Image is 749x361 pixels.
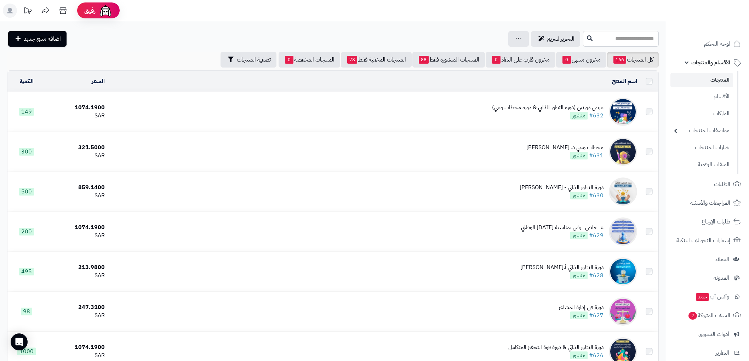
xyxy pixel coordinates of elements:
[19,148,34,156] span: 300
[48,311,104,320] div: SAR
[570,152,588,159] span: منشور
[589,271,604,280] a: #628
[670,269,745,286] a: المدونة
[670,176,745,193] a: الطلبات
[48,152,104,160] div: SAR
[48,192,104,200] div: SAR
[419,56,429,64] span: 88
[670,140,733,155] a: خيارات المنتجات
[670,73,733,87] a: المنتجات
[609,257,637,286] img: دورة التطور الذاتي أ.فهد بن مسلم
[696,293,709,301] span: جديد
[19,268,34,275] span: 495
[24,35,61,43] span: اضافة منتج جديد
[570,192,588,199] span: منشور
[702,217,730,227] span: طلبات الإرجاع
[589,151,604,160] a: #631
[520,184,604,192] div: دورة التطور الذاتي - [PERSON_NAME]
[48,184,104,192] div: 859.1400
[285,56,293,64] span: 0
[570,311,588,319] span: منشور
[547,35,574,43] span: التحرير لسريع
[520,263,604,272] div: دورة التطور الذاتي أ.[PERSON_NAME]
[607,52,659,68] a: كل المنتجات166
[570,272,588,279] span: منشور
[412,52,485,68] a: المنتجات المنشورة فقط88
[492,104,604,112] div: عرض دورتين (دورة التطور الذاتي & دورة محطات وعي)
[19,77,34,86] a: الكمية
[589,351,604,360] a: #626
[609,217,637,246] img: عـــ خاص ـــرض بمناسبة اليوم الوطني
[48,303,104,311] div: 247.3100
[562,56,571,64] span: 0
[19,228,34,235] span: 200
[570,232,588,239] span: منشور
[8,31,67,47] a: اضافة منتج جديد
[19,188,34,196] span: 500
[341,52,412,68] a: المنتجات المخفية فقط78
[589,311,604,320] a: #627
[670,232,745,249] a: إشعارات التحويلات البنكية
[347,56,357,64] span: 78
[609,177,637,206] img: دورة التطور الذاتي - نعيم التسليم
[508,343,604,351] div: دورة التطور الذاتي & دورة قوة التحفيز المتكامل
[221,52,276,68] button: تصفية المنتجات
[48,144,104,152] div: 321.5000
[688,311,697,320] span: 2
[670,123,733,138] a: مواصفات المنتجات
[19,4,36,19] a: تحديثات المنصة
[613,56,626,64] span: 166
[688,310,730,320] span: السلات المتروكة
[48,343,104,351] div: 1074.1900
[714,273,729,283] span: المدونة
[704,39,730,49] span: لوحة التحكم
[589,191,604,200] a: #630
[676,235,730,245] span: إشعارات التحويلات البنكية
[714,179,730,189] span: الطلبات
[521,223,604,232] div: عـــ خاص ـــرض بمناسبة [DATE] الوطني
[21,308,32,315] span: 98
[609,138,637,166] img: محطات وعي د. سطان العثيم
[695,292,729,302] span: وآتس آب
[612,77,637,86] a: اسم المنتج
[570,351,588,359] span: منشور
[609,297,637,326] img: دورة فن إدارة المشاعر
[92,77,105,86] a: السعر
[570,112,588,120] span: منشور
[48,104,104,112] div: 1074.1900
[670,35,745,52] a: لوحة التحكم
[589,111,604,120] a: #632
[670,89,733,104] a: الأقسام
[531,31,580,47] a: التحرير لسريع
[559,303,604,311] div: دورة فن إدارة المشاعر
[84,6,96,15] span: رفيق
[716,348,729,358] span: التقارير
[19,108,34,116] span: 149
[670,326,745,343] a: أدوات التسويق
[701,13,742,28] img: logo-2.png
[98,4,113,18] img: ai-face.png
[11,333,28,350] div: Open Intercom Messenger
[486,52,555,68] a: مخزون قارب على النفاذ0
[670,307,745,324] a: السلات المتروكة2
[609,98,637,126] img: عرض دورتين (دورة التطور الذاتي & دورة محطات وعي)
[670,213,745,230] a: طلبات الإرجاع
[670,251,745,268] a: العملاء
[556,52,606,68] a: مخزون منتهي0
[690,198,730,208] span: المراجعات والأسئلة
[48,263,104,272] div: 213.9800
[48,272,104,280] div: SAR
[237,56,271,64] span: تصفية المنتجات
[526,144,604,152] div: محطات وعي د. [PERSON_NAME]
[670,157,733,172] a: الملفات الرقمية
[492,56,501,64] span: 0
[698,329,729,339] span: أدوات التسويق
[589,231,604,240] a: #629
[715,254,729,264] span: العملاء
[48,232,104,240] div: SAR
[48,351,104,360] div: SAR
[17,348,36,355] span: 1000
[691,58,730,68] span: الأقسام والمنتجات
[279,52,340,68] a: المنتجات المخفضة0
[48,112,104,120] div: SAR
